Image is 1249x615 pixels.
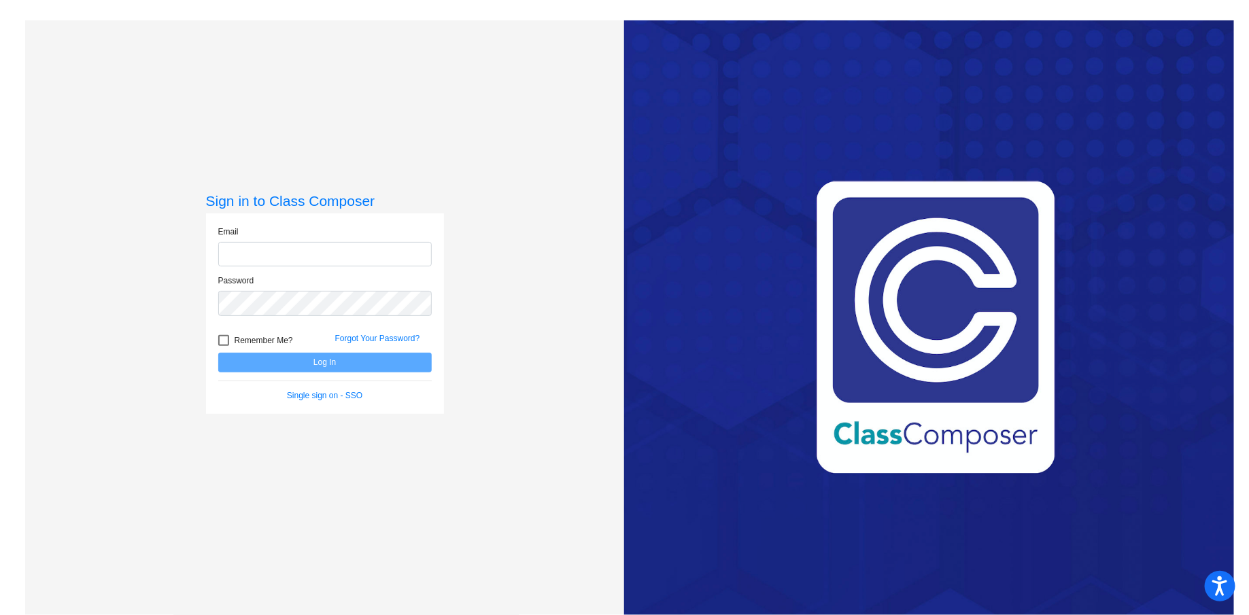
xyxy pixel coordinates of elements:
a: Forgot Your Password? [335,334,420,343]
h3: Sign in to Class Composer [206,192,444,209]
label: Password [218,275,254,287]
button: Log In [218,353,432,372]
a: Single sign on - SSO [287,391,362,400]
span: Remember Me? [235,332,293,349]
label: Email [218,226,239,238]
